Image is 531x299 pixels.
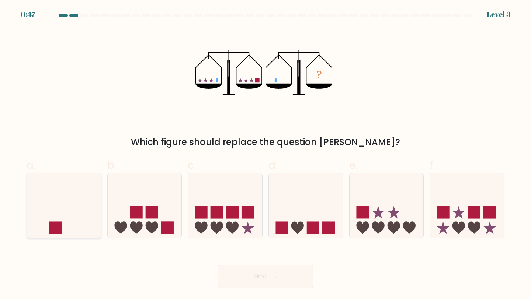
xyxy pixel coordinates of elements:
[107,158,116,172] span: b.
[430,158,435,172] span: f.
[487,9,510,20] div: Level 3
[316,67,322,82] tspan: ?
[27,158,35,172] span: a.
[268,158,277,172] span: d.
[218,265,313,288] button: Next
[349,158,357,172] span: e.
[21,9,35,20] div: 0:47
[31,136,500,149] div: Which figure should replace the question [PERSON_NAME]?
[188,158,196,172] span: c.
